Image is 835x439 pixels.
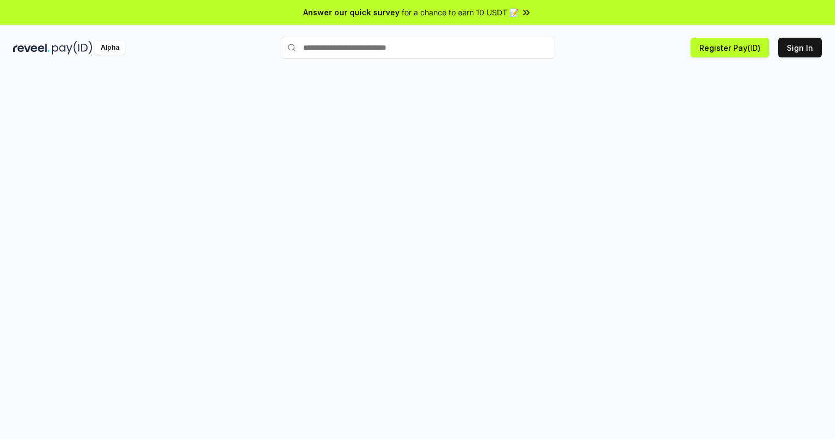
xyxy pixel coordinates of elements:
[303,7,399,18] span: Answer our quick survey
[691,38,769,57] button: Register Pay(ID)
[52,41,92,55] img: pay_id
[402,7,519,18] span: for a chance to earn 10 USDT 📝
[95,41,125,55] div: Alpha
[13,41,50,55] img: reveel_dark
[778,38,822,57] button: Sign In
